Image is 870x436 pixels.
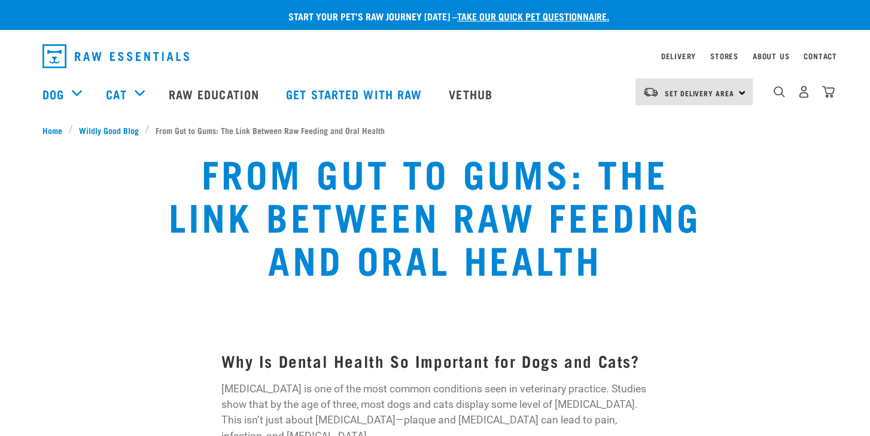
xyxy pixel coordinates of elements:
a: Contact [804,54,837,58]
img: Raw Essentials Logo [42,44,189,68]
a: Vethub [437,70,507,118]
span: Home [42,124,62,136]
img: van-moving.png [643,87,659,97]
a: Raw Education [157,70,274,118]
h1: From Gut to Gums: The Link Between Raw Feeding and Oral Health [166,151,703,280]
a: take our quick pet questionnaire. [457,13,609,19]
a: Dog [42,85,64,103]
h3: Why Is Dental Health So Important for Dogs and Cats? [221,352,649,370]
span: Wildly Good Blog [79,124,139,136]
a: About Us [753,54,789,58]
a: Wildly Good Blog [73,124,145,136]
img: user.png [798,86,810,98]
nav: dropdown navigation [33,39,837,73]
a: Cat [106,85,126,103]
nav: breadcrumbs [42,124,828,136]
a: Delivery [661,54,696,58]
span: Set Delivery Area [665,91,734,95]
img: home-icon@2x.png [822,86,835,98]
a: Get started with Raw [274,70,437,118]
img: home-icon-1@2x.png [774,86,785,97]
a: Stores [710,54,738,58]
a: Home [42,124,69,136]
